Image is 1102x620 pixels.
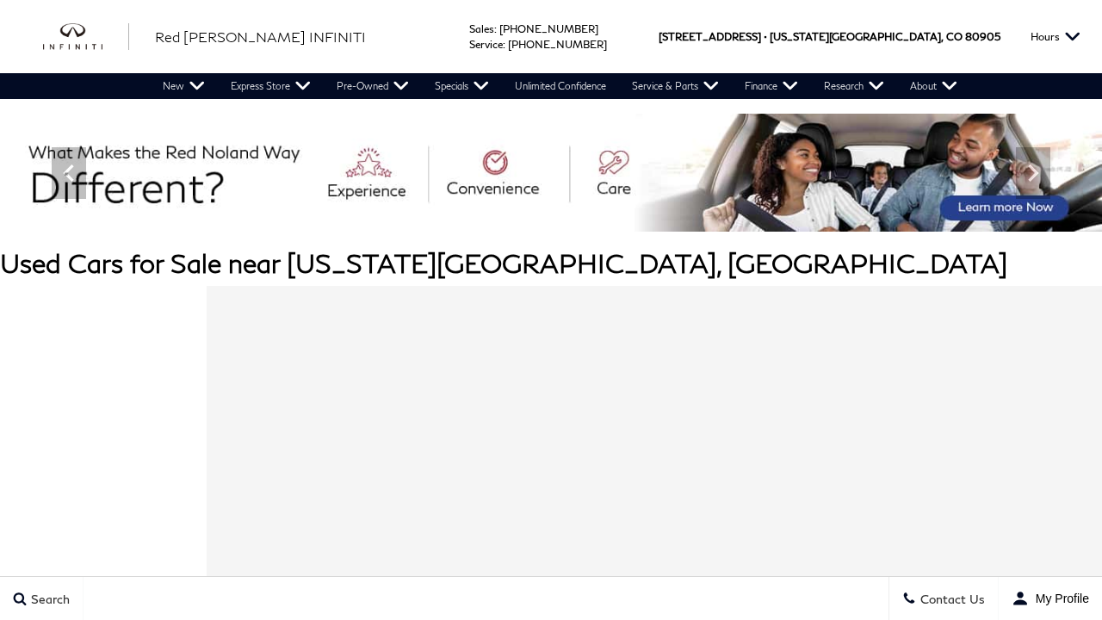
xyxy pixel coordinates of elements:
a: Specials [422,73,502,99]
a: About [897,73,970,99]
a: Unlimited Confidence [502,73,619,99]
button: user-profile-menu [999,577,1102,620]
span: Search [27,592,70,606]
a: Express Store [218,73,324,99]
span: My Profile [1029,592,1089,605]
span: Red [PERSON_NAME] INFINITI [155,28,366,45]
img: INFINITI [43,23,129,51]
a: Pre-Owned [324,73,422,99]
span: : [494,22,497,35]
a: [STREET_ADDRESS] • [US_STATE][GEOGRAPHIC_DATA], CO 80905 [659,30,1000,43]
a: Service & Parts [619,73,732,99]
span: Sales [469,22,494,35]
span: Service [469,38,503,51]
a: [PHONE_NUMBER] [499,22,598,35]
a: [PHONE_NUMBER] [508,38,607,51]
nav: Main Navigation [150,73,970,99]
span: Contact Us [916,592,985,606]
a: Red [PERSON_NAME] INFINITI [155,27,366,47]
a: infiniti [43,23,129,51]
a: Research [811,73,897,99]
a: New [150,73,218,99]
span: : [503,38,505,51]
a: Finance [732,73,811,99]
